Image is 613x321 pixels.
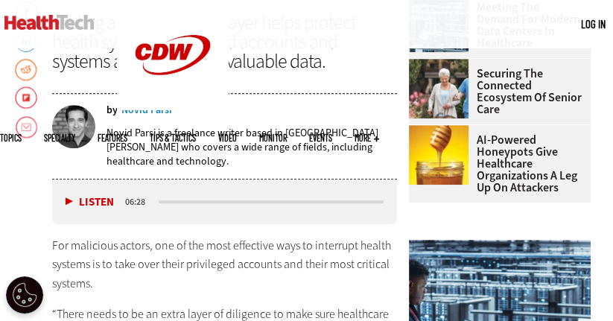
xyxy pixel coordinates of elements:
a: jar of honey with a honey dipper [409,125,476,137]
div: Cookie Settings [6,276,43,314]
a: CDW [117,98,229,114]
a: AI-Powered Honeypots Give Healthcare Organizations a Leg Up on Attackers [409,134,582,194]
div: duration [123,195,156,209]
div: User menu [581,16,606,32]
p: For malicious actors, one of the most effective ways to interrupt health systems is to take over ... [52,236,397,293]
a: Video [218,133,237,142]
div: media player [52,179,397,224]
img: Home [4,15,95,30]
button: Open Preferences [6,276,43,314]
a: MonITor [259,133,287,142]
img: jar of honey with a honey dipper [409,125,469,185]
a: Securing the Connected Ecosystem of Senior Care [409,68,582,115]
a: Features [98,133,127,142]
button: Listen [66,197,114,208]
span: More [355,133,379,142]
a: Events [309,133,332,142]
a: Tips & Tactics [150,133,196,142]
span: Specialty [44,133,75,142]
a: Log in [581,17,606,31]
